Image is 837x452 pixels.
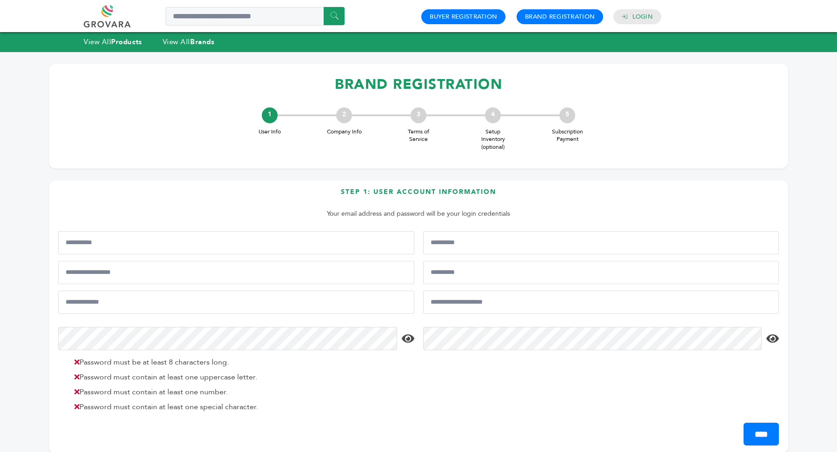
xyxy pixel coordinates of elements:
[70,386,412,398] li: Password must contain at least one number.
[632,13,653,21] a: Login
[251,128,288,136] span: User Info
[430,13,497,21] a: Buyer Registration
[58,261,414,284] input: Mobile Phone Number
[423,327,762,350] input: Confirm Password*
[400,128,437,144] span: Terms of Service
[58,291,414,314] input: Email Address*
[474,128,511,151] span: Setup Inventory (optional)
[58,231,414,254] input: First Name*
[525,13,595,21] a: Brand Registration
[423,231,779,254] input: Last Name*
[423,291,779,314] input: Confirm Email Address*
[163,37,215,47] a: View AllBrands
[336,107,352,123] div: 2
[84,37,142,47] a: View AllProducts
[58,327,397,350] input: Password*
[559,107,575,123] div: 5
[58,187,779,204] h3: Step 1: User Account Information
[262,107,278,123] div: 1
[70,372,412,383] li: Password must contain at least one uppercase letter.
[190,37,214,47] strong: Brands
[423,261,779,284] input: Job Title*
[411,107,426,123] div: 3
[70,401,412,412] li: Password must contain at least one special character.
[549,128,586,144] span: Subscription Payment
[325,128,363,136] span: Company Info
[166,7,345,26] input: Search a product or brand...
[485,107,501,123] div: 4
[58,71,779,98] h1: BRAND REGISTRATION
[111,37,142,47] strong: Products
[63,208,774,219] p: Your email address and password will be your login credentials
[70,357,412,368] li: Password must be at least 8 characters long.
